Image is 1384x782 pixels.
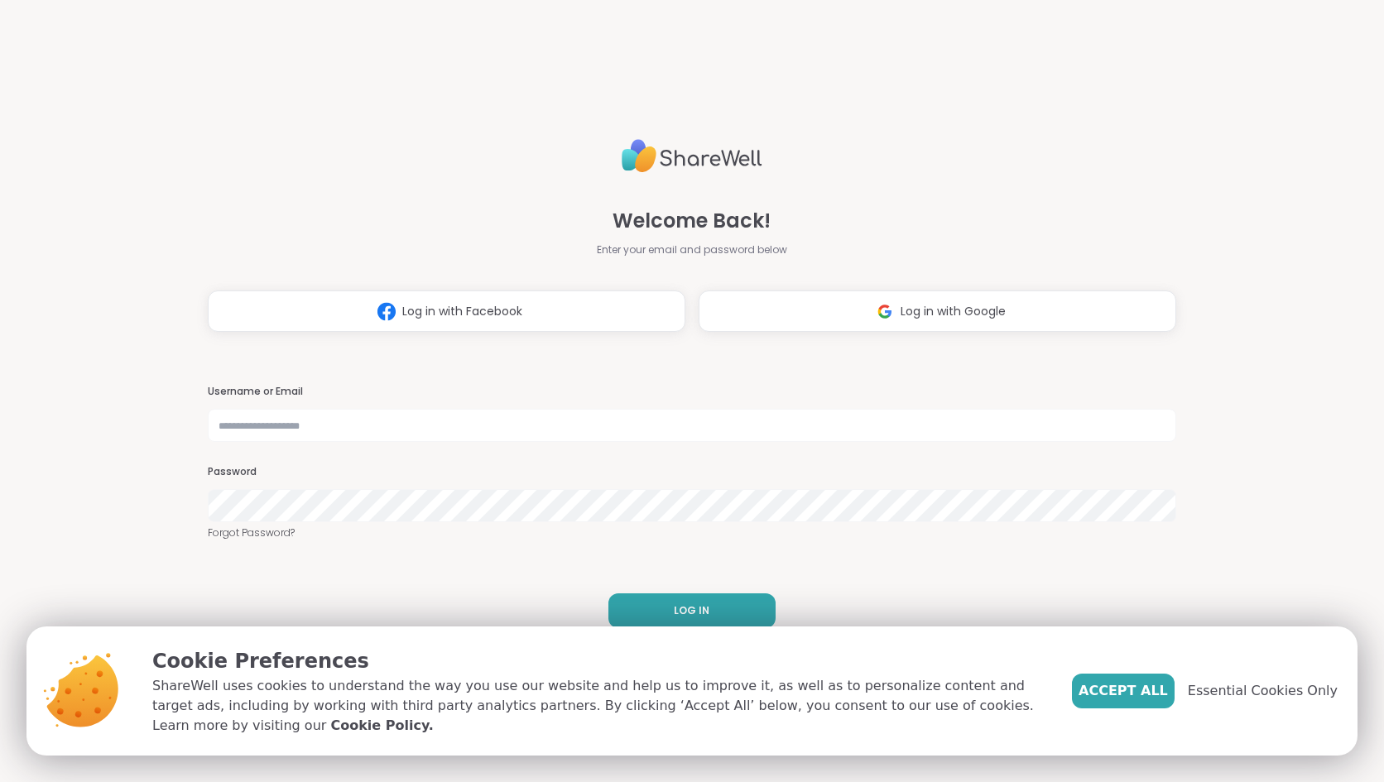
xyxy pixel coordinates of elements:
[330,716,433,736] a: Cookie Policy.
[371,296,402,327] img: ShareWell Logomark
[674,603,709,618] span: LOG IN
[1072,674,1175,708] button: Accept All
[608,593,776,628] button: LOG IN
[597,242,787,257] span: Enter your email and password below
[208,465,1176,479] h3: Password
[613,206,771,236] span: Welcome Back!
[1188,681,1338,701] span: Essential Cookies Only
[699,290,1176,332] button: Log in with Google
[208,525,1176,540] a: Forgot Password?
[152,676,1045,736] p: ShareWell uses cookies to understand the way you use our website and help us to improve it, as we...
[901,303,1006,320] span: Log in with Google
[402,303,522,320] span: Log in with Facebook
[622,132,762,180] img: ShareWell Logo
[869,296,901,327] img: ShareWell Logomark
[152,646,1045,676] p: Cookie Preferences
[1079,681,1168,701] span: Accept All
[208,290,685,332] button: Log in with Facebook
[208,385,1176,399] h3: Username or Email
